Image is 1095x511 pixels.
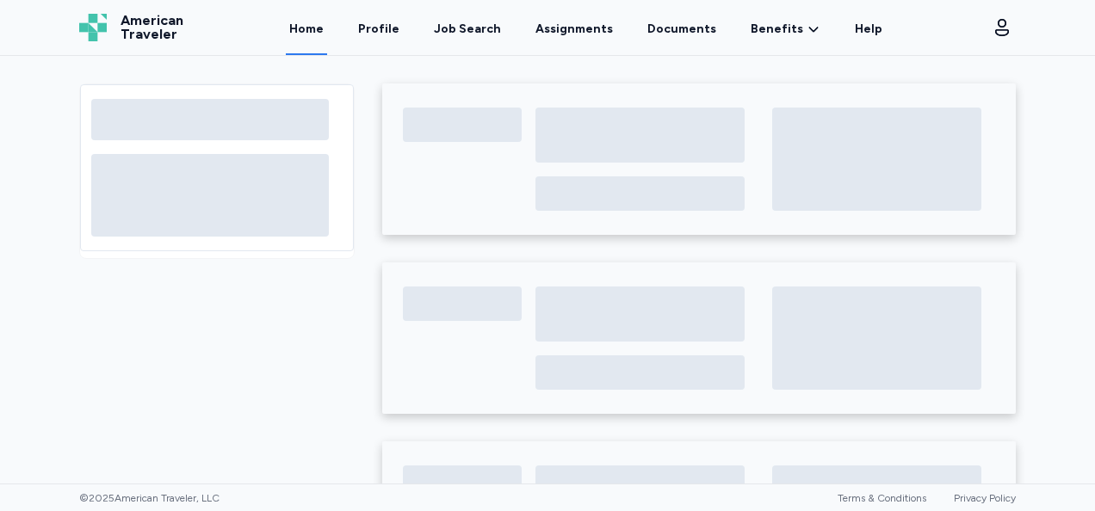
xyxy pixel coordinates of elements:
div: Job Search [434,21,501,38]
a: Benefits [751,21,820,38]
a: Terms & Conditions [838,492,926,504]
a: Privacy Policy [954,492,1016,504]
span: © 2025 American Traveler, LLC [79,491,220,505]
span: American Traveler [121,14,183,41]
img: Logo [79,14,107,41]
a: Home [286,2,327,55]
span: Benefits [751,21,803,38]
